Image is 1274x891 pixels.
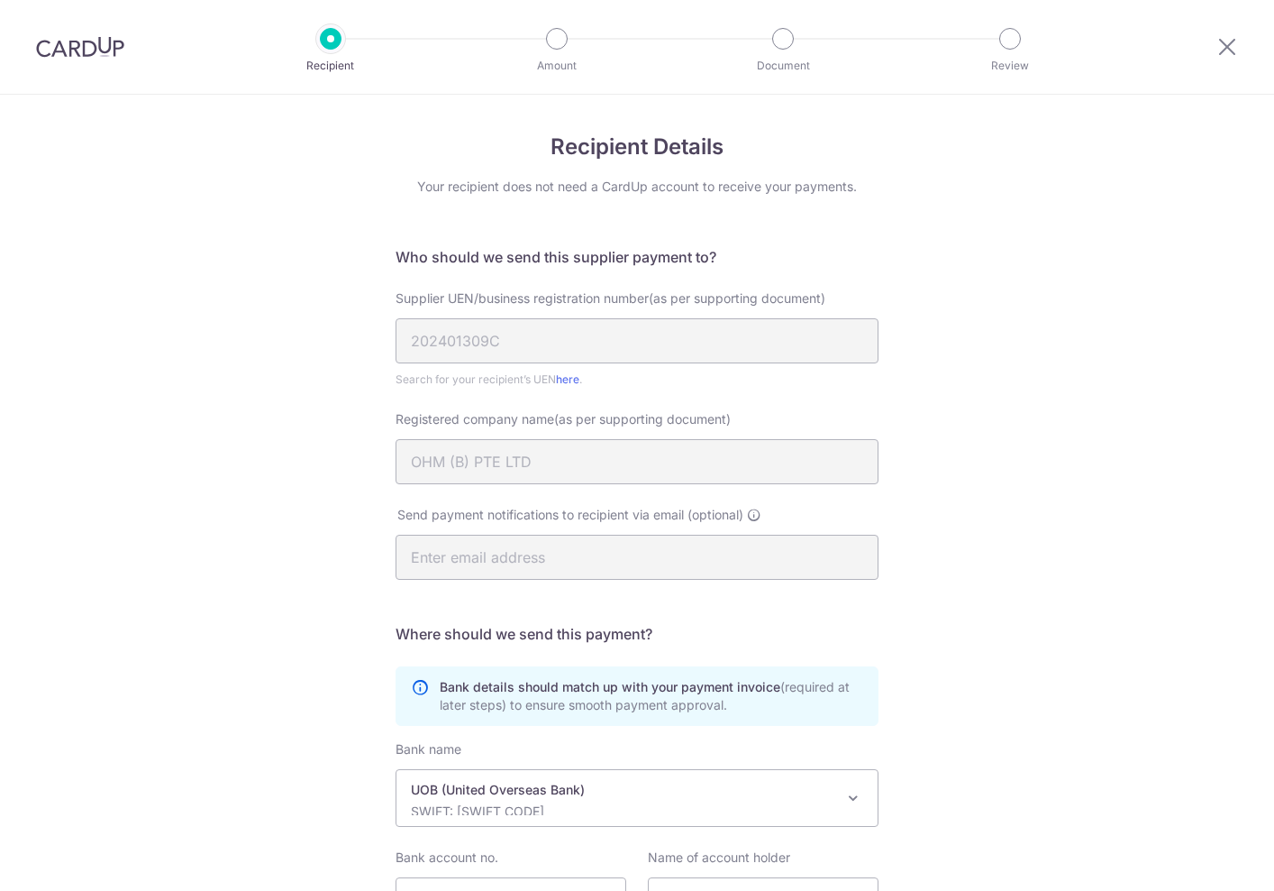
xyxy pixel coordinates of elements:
label: Bank account no. [396,849,498,867]
span: Registered company name(as per supporting document) [396,411,731,427]
h4: Recipient Details [396,131,878,163]
p: Amount [490,57,623,75]
a: here [556,372,579,386]
div: Your recipient does not need a CardUp account to receive your payments. [396,178,878,196]
span: Send payment notifications to recipient via email (optional) [397,506,743,524]
input: Enter email address [396,535,878,580]
p: Document [716,57,850,75]
span: UOB (United Overseas Bank) [396,769,878,827]
p: Recipient [264,57,397,75]
p: Bank details should match up with your payment invoice [440,678,863,714]
label: Bank name [396,740,461,758]
img: CardUp [36,36,124,58]
p: UOB (United Overseas Bank) [411,781,834,799]
p: Review [943,57,1077,75]
label: Name of account holder [648,849,790,867]
div: Search for your recipient’s UEN . [396,371,878,389]
h5: Where should we send this payment? [396,623,878,645]
span: Supplier UEN/business registration number(as per supporting document) [396,290,825,306]
h5: Who should we send this supplier payment to? [396,246,878,268]
p: SWIFT: [SWIFT_CODE] [411,803,834,821]
span: UOB (United Overseas Bank) [396,770,878,826]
